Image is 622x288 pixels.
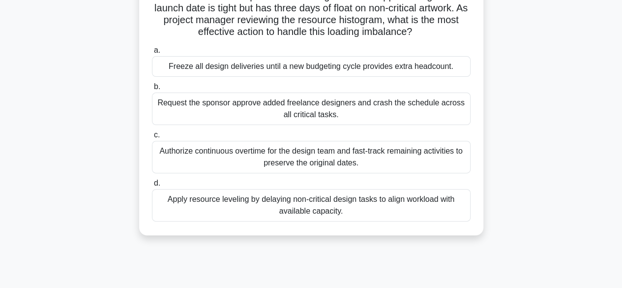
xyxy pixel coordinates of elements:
div: Apply resource leveling by delaying non-critical design tasks to align workload with available ca... [152,189,471,222]
span: b. [154,82,160,91]
div: Authorize continuous overtime for the design team and fast-track remaining activities to preserve... [152,141,471,173]
div: Request the sponsor approve added freelance designers and crash the schedule across all critical ... [152,93,471,125]
span: a. [154,46,160,54]
span: d. [154,179,160,187]
span: c. [154,130,160,139]
div: Freeze all design deliveries until a new budgeting cycle provides extra headcount. [152,56,471,77]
